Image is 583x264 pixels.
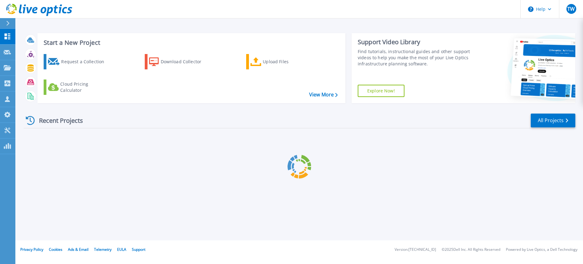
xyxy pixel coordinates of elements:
a: Download Collector [145,54,213,69]
a: Cookies [49,247,62,252]
a: View More [309,92,338,98]
div: Upload Files [263,56,312,68]
a: EULA [117,247,126,252]
a: All Projects [531,114,575,127]
a: Upload Files [246,54,315,69]
a: Support [132,247,145,252]
a: Explore Now! [358,85,404,97]
li: Version: [TECHNICAL_ID] [395,248,436,252]
a: Privacy Policy [20,247,43,252]
a: Request a Collection [44,54,112,69]
h3: Start a New Project [44,39,337,46]
div: Support Video Library [358,38,472,46]
div: Download Collector [161,56,210,68]
div: Recent Projects [24,113,91,128]
div: Request a Collection [61,56,110,68]
a: Cloud Pricing Calculator [44,80,112,95]
div: Find tutorials, instructional guides and other support videos to help you make the most of your L... [358,49,472,67]
a: Telemetry [94,247,112,252]
span: TW [567,6,575,11]
a: Ads & Email [68,247,89,252]
li: © 2025 Dell Inc. All Rights Reserved [442,248,500,252]
li: Powered by Live Optics, a Dell Technology [506,248,577,252]
div: Cloud Pricing Calculator [60,81,109,93]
